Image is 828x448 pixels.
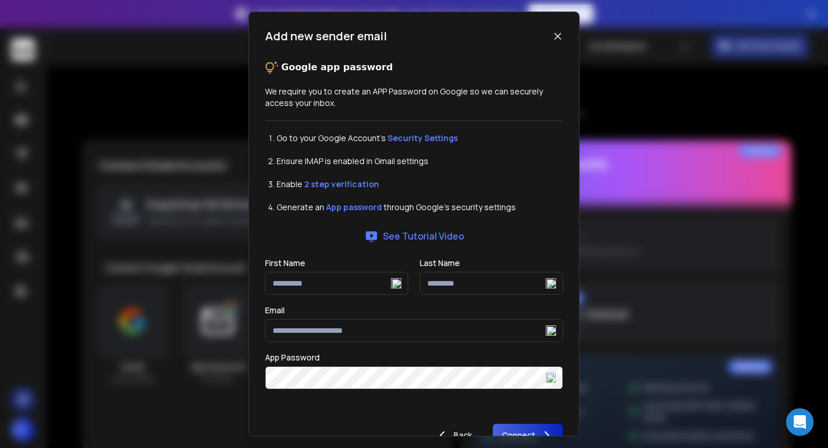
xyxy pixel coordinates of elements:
[426,424,481,447] button: Back
[326,202,382,212] a: App password
[546,373,556,383] img: locked.png
[281,60,393,74] p: Google app password
[265,354,320,362] label: App Password
[786,408,814,436] div: Open Intercom Messenger
[546,325,556,336] img: locked.png
[277,155,563,167] li: Ensure IMAP is enabled in Gmail settings
[304,179,379,189] a: 2 step verification
[493,424,563,447] button: Connect
[265,60,279,74] img: tips
[277,179,563,190] li: Enable
[265,259,305,267] label: First Name
[388,132,458,143] a: Security Settings
[277,132,563,144] li: Go to your Google Account’s
[277,202,563,213] li: Generate an through Google's security settings
[546,278,556,288] img: locked.png
[265,86,563,109] p: We require you to create an APP Password on Google so we can securely access your inbox.
[420,259,460,267] label: Last Name
[391,278,401,288] img: locked.png
[265,28,387,44] h1: Add new sender email
[265,306,285,314] label: Email
[365,229,464,243] a: See Tutorial Video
